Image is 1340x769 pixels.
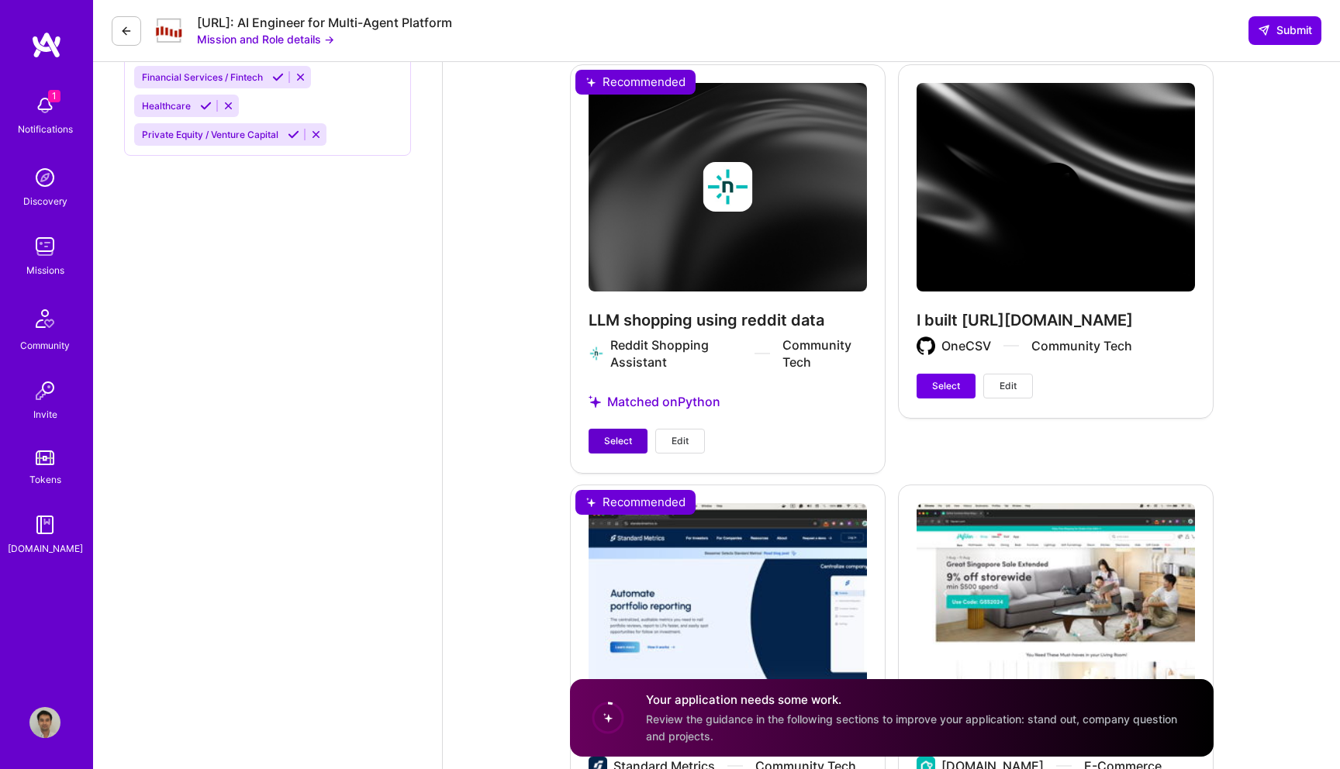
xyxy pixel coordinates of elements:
button: Submit [1248,16,1321,44]
span: Select [604,434,632,448]
button: Mission and Role details → [197,31,334,47]
button: Select [917,374,976,398]
div: Discovery [23,193,67,209]
img: Invite [29,375,60,406]
i: Reject [223,100,234,112]
img: Company Logo [154,17,185,44]
h4: Your application needs some work. [646,692,1195,709]
div: Missions [26,262,64,278]
i: icon SendLight [1258,24,1270,36]
i: Accept [288,129,299,140]
span: Edit [672,434,689,448]
span: Healthcare [142,100,191,112]
span: Select [932,379,960,393]
img: Community [26,300,64,337]
span: Private Equity / Venture Capital [142,129,278,140]
i: Accept [200,100,212,112]
i: Reject [310,129,322,140]
i: Accept [272,71,284,83]
div: Notifications [18,121,73,137]
img: teamwork [29,231,60,262]
i: Reject [295,71,306,83]
img: bell [29,90,60,121]
div: [URL]: AI Engineer for Multi-Agent Platform [197,15,452,31]
div: [DOMAIN_NAME] [8,540,83,557]
button: Edit [983,374,1033,398]
span: Edit [1000,379,1017,393]
div: Tokens [29,471,61,488]
img: logo [31,31,62,59]
span: Review the guidance in the following sections to improve your application: stand out, company que... [646,713,1177,743]
img: guide book [29,509,60,540]
span: Submit [1258,22,1312,38]
img: User Avatar [29,707,60,738]
img: discovery [29,162,60,193]
a: User Avatar [26,707,64,738]
button: Select [589,429,648,453]
span: Financial Services / Fintech [142,71,263,83]
span: 1 [48,90,60,102]
i: icon LeftArrowDark [120,25,133,37]
div: Community [20,337,70,353]
img: tokens [36,450,54,465]
div: Invite [33,406,57,422]
button: Edit [655,429,705,453]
